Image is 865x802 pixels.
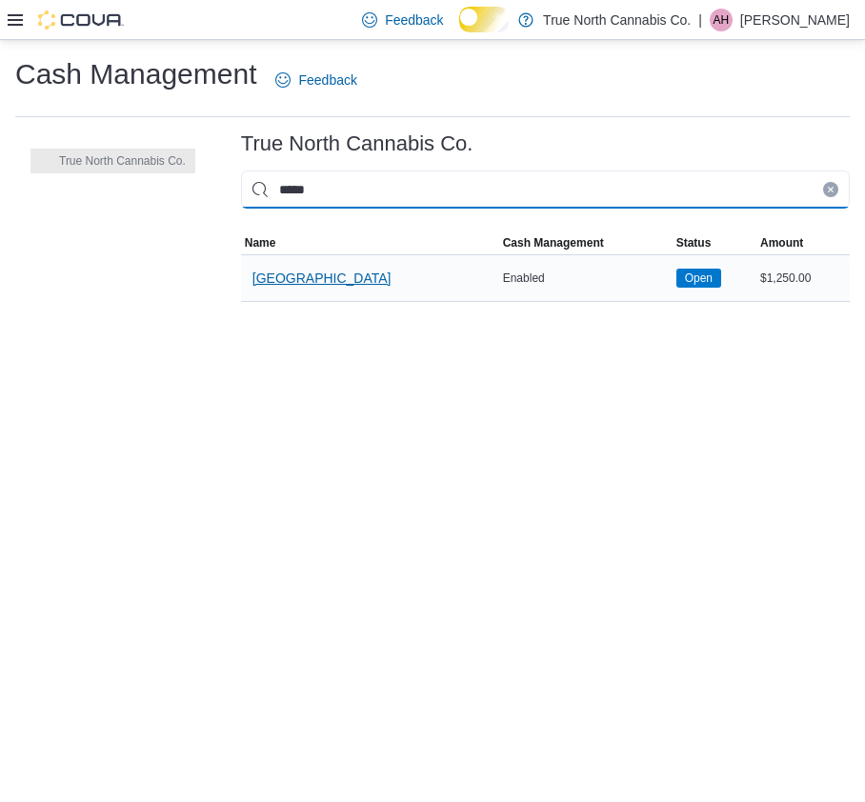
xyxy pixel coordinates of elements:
[710,9,733,31] div: Alex Hutchings
[823,182,838,197] button: Clear input
[385,10,443,30] span: Feedback
[503,235,604,251] span: Cash Management
[499,267,673,290] div: Enabled
[241,231,499,254] button: Name
[241,170,850,209] input: This is a search bar. As you type, the results lower in the page will automatically filter.
[676,235,712,251] span: Status
[252,269,392,288] span: [GEOGRAPHIC_DATA]
[459,32,460,33] span: Dark Mode
[756,231,850,254] button: Amount
[740,9,850,31] p: [PERSON_NAME]
[676,269,721,288] span: Open
[698,9,702,31] p: |
[543,9,691,31] p: True North Cannabis Co.
[673,231,756,254] button: Status
[241,132,473,155] h3: True North Cannabis Co.
[756,267,850,290] div: $1,250.00
[245,259,399,297] button: [GEOGRAPHIC_DATA]
[268,61,364,99] a: Feedback
[685,270,713,287] span: Open
[459,7,510,31] input: Dark Mode
[714,9,730,31] span: AH
[245,235,276,251] span: Name
[760,235,803,251] span: Amount
[15,55,256,93] h1: Cash Management
[298,70,356,90] span: Feedback
[499,231,673,254] button: Cash Management
[354,1,451,39] a: Feedback
[38,10,124,30] img: Cova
